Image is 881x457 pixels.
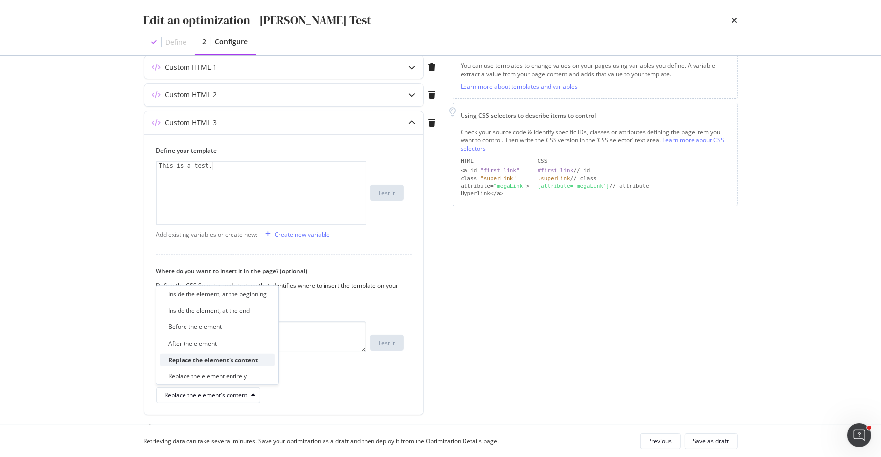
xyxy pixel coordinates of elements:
label: Define your template [156,146,404,155]
label: Strategy [156,372,404,381]
div: <a id= [461,167,530,175]
div: Add an element [157,424,201,430]
div: Define [166,37,187,47]
div: Before the element [168,322,222,331]
div: Edit an optimization - [PERSON_NAME] Test [144,12,371,29]
a: Learn more about templates and variables [461,82,578,91]
button: Add an element [144,419,213,435]
div: HTML [461,157,530,165]
div: .superLink [538,175,570,182]
div: attribute= > [461,183,530,190]
label: Where do you want to insert it in the page? (optional) [156,267,404,275]
div: Inside the element, at the beginning [168,290,267,298]
div: Check your source code & identify specific IDs, classes or attributes defining the page item you ... [461,128,729,153]
div: Create new variable [275,230,330,239]
div: Retrieving data can take several minutes. Save your optimization as a draft and then deploy it fr... [144,437,499,445]
div: Replace the element's content [168,355,258,364]
button: Save as draft [685,433,738,449]
button: Replace the element's content [156,387,260,403]
div: "first-link" [480,167,519,174]
div: // attribute [538,183,729,190]
iframe: Intercom live chat [847,423,871,447]
div: // id [538,167,729,175]
div: Custom HTML 3 [165,118,217,128]
label: CSS Selector [156,307,404,315]
div: times [732,12,738,29]
div: Replace the element entirely [168,372,247,380]
div: Using CSS selectors to describe items to control [461,111,729,120]
button: Test it [370,335,404,351]
div: Test it [378,189,395,197]
div: 2 [203,37,207,46]
div: #first-link [538,167,574,174]
div: After the element [168,339,217,347]
div: Hyperlink</a> [461,190,530,198]
div: CSS [538,157,729,165]
button: Previous [640,433,681,449]
div: Inside the element, at the end [168,306,250,315]
button: Create new variable [262,227,330,242]
div: "superLink" [480,175,516,182]
div: Save as draft [693,437,729,445]
button: Test it [370,185,404,201]
div: Add existing variables or create new: [156,230,258,239]
div: Custom HTML 2 [165,90,217,100]
div: Test it [378,339,395,347]
div: Custom HTML 1 [165,62,217,72]
div: You can use templates to change values on your pages using variables you define. A variable extra... [461,61,729,78]
div: [attribute='megaLink'] [538,183,610,189]
div: Define the CSS Selector and strategy that identifies where to insert the template on your page. [156,281,404,298]
div: "megaLink" [494,183,526,189]
div: Configure [215,37,248,46]
div: // class [538,175,729,183]
div: class= [461,175,530,183]
a: Learn more about CSS selectors [461,136,725,153]
div: Replace the element's content [165,392,248,398]
div: Previous [649,437,672,445]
